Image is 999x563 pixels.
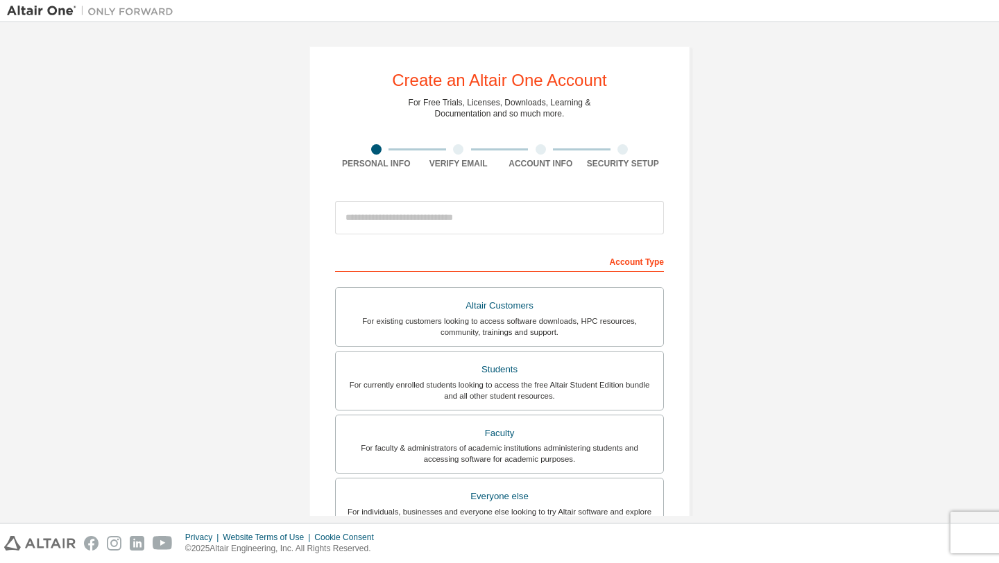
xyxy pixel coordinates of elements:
[344,360,655,379] div: Students
[335,158,418,169] div: Personal Info
[409,97,591,119] div: For Free Trials, Licenses, Downloads, Learning & Documentation and so much more.
[185,543,382,555] p: © 2025 Altair Engineering, Inc. All Rights Reserved.
[185,532,223,543] div: Privacy
[153,536,173,551] img: youtube.svg
[84,536,99,551] img: facebook.svg
[344,296,655,315] div: Altair Customers
[392,72,607,89] div: Create an Altair One Account
[130,536,144,551] img: linkedin.svg
[344,424,655,443] div: Faculty
[418,158,500,169] div: Verify Email
[4,536,76,551] img: altair_logo.svg
[107,536,121,551] img: instagram.svg
[344,506,655,528] div: For individuals, businesses and everyone else looking to try Altair software and explore our prod...
[499,158,582,169] div: Account Info
[314,532,382,543] div: Cookie Consent
[344,442,655,465] div: For faculty & administrators of academic institutions administering students and accessing softwa...
[344,487,655,506] div: Everyone else
[223,532,314,543] div: Website Terms of Use
[344,379,655,401] div: For currently enrolled students looking to access the free Altair Student Edition bundle and all ...
[344,315,655,338] div: For existing customers looking to access software downloads, HPC resources, community, trainings ...
[335,250,664,272] div: Account Type
[7,4,180,18] img: Altair One
[582,158,665,169] div: Security Setup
